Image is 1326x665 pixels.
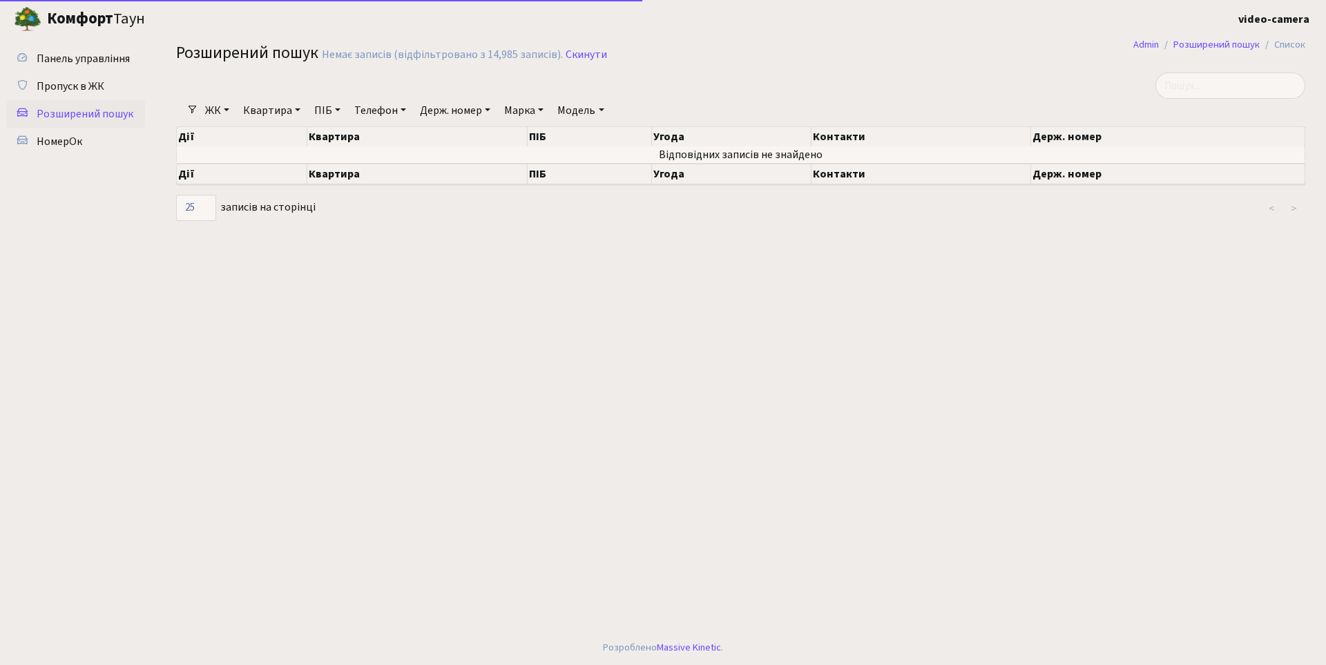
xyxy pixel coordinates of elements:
[176,41,318,65] span: Розширений пошук
[177,127,307,146] th: Дії
[1238,12,1309,27] b: video-camera
[811,164,1030,184] th: Контакти
[1133,37,1159,52] a: Admin
[47,8,145,31] span: Таун
[309,99,346,122] a: ПІБ
[528,164,652,184] th: ПІБ
[1238,11,1309,28] a: video-camera
[322,48,563,61] div: Немає записів (відфільтровано з 14,985 записів).
[307,127,528,146] th: Квартира
[652,127,811,146] th: Угода
[1031,127,1305,146] th: Держ. номер
[811,127,1030,146] th: Контакти
[7,100,145,128] a: Розширений пошук
[176,195,316,221] label: записів на сторінці
[177,146,1305,163] td: Відповідних записів не знайдено
[566,48,607,61] a: Скинути
[307,164,528,184] th: Квартира
[176,195,216,221] select: записів на сторінці
[37,134,82,149] span: НомерОк
[657,640,721,655] a: Massive Kinetic
[652,164,811,184] th: Угода
[1113,30,1326,59] nav: breadcrumb
[1260,37,1305,52] li: Список
[1173,37,1260,52] a: Розширений пошук
[200,99,235,122] a: ЖК
[7,45,145,73] a: Панель управління
[47,8,113,30] b: Комфорт
[238,99,306,122] a: Квартира
[37,79,104,94] span: Пропуск в ЖК
[414,99,496,122] a: Держ. номер
[7,128,145,155] a: НомерОк
[499,99,549,122] a: Марка
[37,51,130,66] span: Панель управління
[177,164,307,184] th: Дії
[7,73,145,100] a: Пропуск в ЖК
[603,640,723,655] div: Розроблено .
[1031,164,1305,184] th: Держ. номер
[1155,73,1305,99] input: Пошук...
[349,99,412,122] a: Телефон
[528,127,652,146] th: ПІБ
[552,99,609,122] a: Модель
[37,106,133,122] span: Розширений пошук
[14,6,41,33] img: logo.png
[173,8,207,30] button: Переключити навігацію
